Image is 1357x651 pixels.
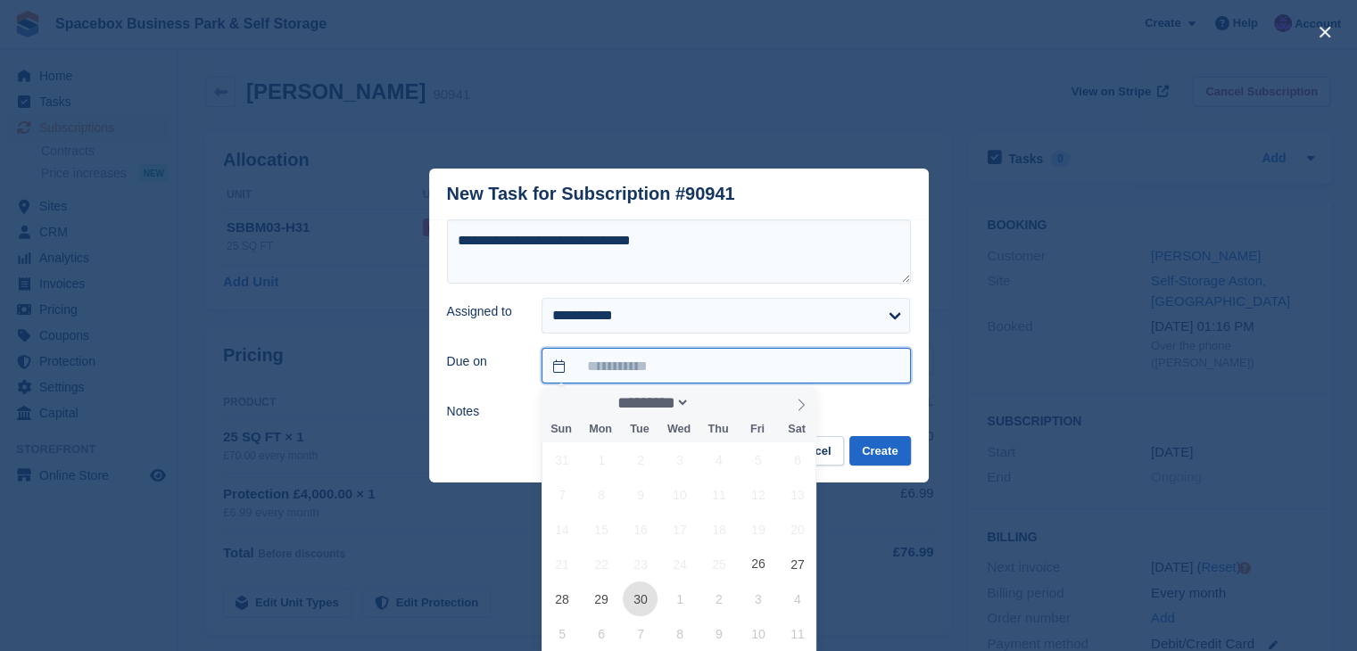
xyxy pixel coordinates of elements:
[780,616,815,651] span: October 11, 2025
[1311,18,1339,46] button: close
[690,393,746,412] input: Year
[662,477,697,512] span: September 10, 2025
[701,616,736,651] span: October 9, 2025
[623,547,658,581] span: September 23, 2025
[699,424,738,435] span: Thu
[741,581,775,616] span: October 3, 2025
[701,442,736,477] span: September 4, 2025
[701,477,736,512] span: September 11, 2025
[545,547,580,581] span: September 21, 2025
[780,547,815,581] span: September 27, 2025
[545,512,580,547] span: September 14, 2025
[741,512,775,547] span: September 19, 2025
[738,424,777,435] span: Fri
[584,442,619,477] span: September 1, 2025
[584,616,619,651] span: October 6, 2025
[623,581,658,616] span: September 30, 2025
[581,424,620,435] span: Mon
[545,442,580,477] span: August 31, 2025
[662,512,697,547] span: September 17, 2025
[701,581,736,616] span: October 2, 2025
[620,424,659,435] span: Tue
[780,442,815,477] span: September 6, 2025
[447,352,521,371] label: Due on
[662,442,697,477] span: September 3, 2025
[623,616,658,651] span: October 7, 2025
[659,424,699,435] span: Wed
[701,547,736,581] span: September 25, 2025
[623,477,658,512] span: September 9, 2025
[545,477,580,512] span: September 7, 2025
[584,477,619,512] span: September 8, 2025
[545,616,580,651] span: October 5, 2025
[701,512,736,547] span: September 18, 2025
[623,512,658,547] span: September 16, 2025
[780,512,815,547] span: September 20, 2025
[447,302,521,321] label: Assigned to
[623,442,658,477] span: September 2, 2025
[447,402,521,421] label: Notes
[741,477,775,512] span: September 12, 2025
[612,393,691,412] select: Month
[741,442,775,477] span: September 5, 2025
[542,424,581,435] span: Sun
[741,616,775,651] span: October 10, 2025
[584,581,619,616] span: September 29, 2025
[662,581,697,616] span: October 1, 2025
[584,547,619,581] span: September 22, 2025
[777,424,816,435] span: Sat
[545,581,580,616] span: September 28, 2025
[849,436,910,466] button: Create
[584,512,619,547] span: September 15, 2025
[780,477,815,512] span: September 13, 2025
[662,547,697,581] span: September 24, 2025
[662,616,697,651] span: October 8, 2025
[780,581,815,616] span: October 4, 2025
[447,184,735,204] div: New Task for Subscription #90941
[741,547,775,581] span: September 26, 2025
